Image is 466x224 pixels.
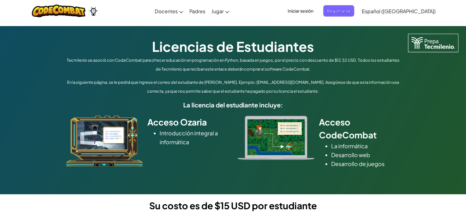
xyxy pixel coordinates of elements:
li: Introducción integral a informática [160,129,229,146]
button: Iniciar sesión [284,5,317,17]
span: Docentes [155,8,178,14]
a: Jugar [208,3,232,19]
h2: Acceso CodeCombat [319,116,400,141]
li: La informática [331,141,400,150]
h1: Licencias de Estudiantes [65,37,402,56]
p: En la siguiente página, se le pedirá que ingrese el correo del estudiante de [PERSON_NAME]. Ejemp... [65,78,402,96]
li: Desarrollo web [331,150,400,159]
a: Docentes [152,3,186,19]
span: Español ([GEOGRAPHIC_DATA]) [362,8,436,14]
a: Padres [186,3,208,19]
img: ozaria_acodus.png [66,116,143,167]
p: Tecmilenio se asoció con CodeCombat para ofrecer educación en programación en Python, basada en j... [65,56,402,74]
img: CodeCombat logo [32,5,85,17]
img: Tecmilenio logo [408,34,458,52]
span: Jugar [211,8,224,14]
a: Español ([GEOGRAPHIC_DATA]) [359,3,439,19]
h5: La licencia del estudiante incluye: [65,100,402,110]
img: type_real_code.png [238,116,314,160]
li: Desarrollo de juegos [331,159,400,168]
h2: Acceso Ozaria [147,116,229,129]
img: Ozaria [89,6,98,16]
button: Registrarse [323,5,354,17]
